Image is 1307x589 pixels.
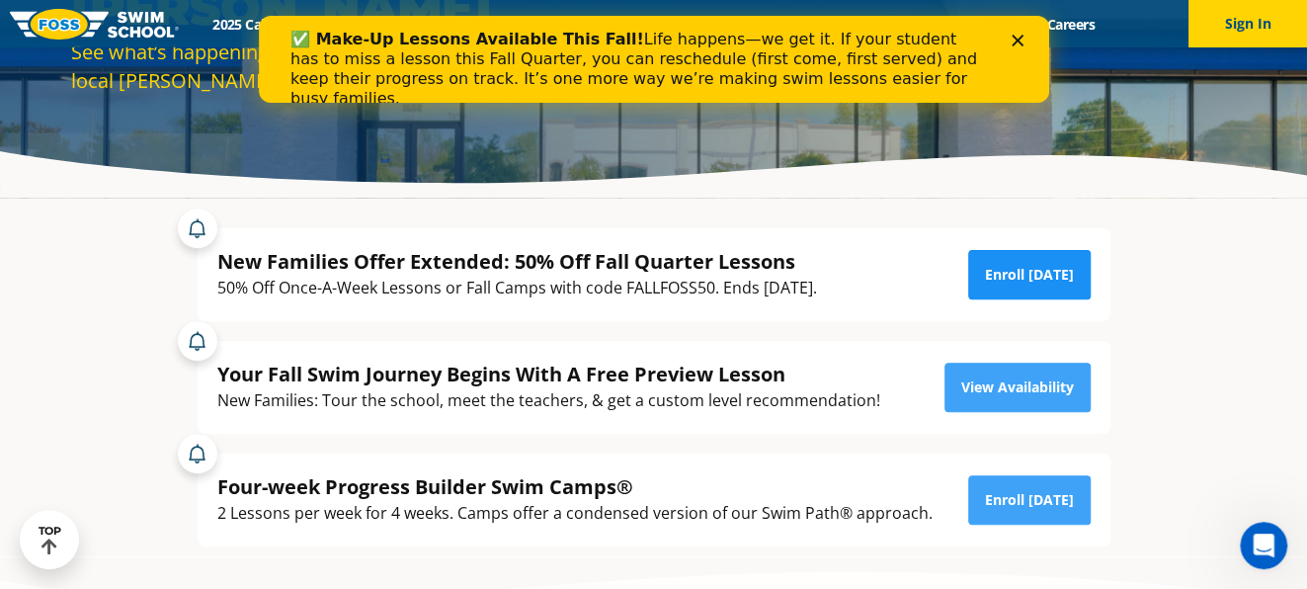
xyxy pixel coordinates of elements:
div: TOP [39,525,61,555]
iframe: Intercom live chat [1240,522,1287,569]
div: See what’s happening and find reasons to hit the water at your local [PERSON_NAME][GEOGRAPHIC_DATA]. [71,38,644,95]
a: Careers [1029,15,1111,34]
a: About [PERSON_NAME] [575,15,759,34]
a: Enroll [DATE] [968,475,1091,525]
img: FOSS Swim School Logo [10,9,179,40]
div: Life happens—we get it. If your student has to miss a lesson this Fall Quarter, you can reschedul... [32,14,727,93]
a: View Availability [944,363,1091,412]
a: Swim Like [PERSON_NAME] [759,15,968,34]
div: 2 Lessons per week for 4 weeks. Camps offer a condensed version of our Swim Path® approach. [217,500,933,527]
iframe: Intercom live chat banner [259,16,1049,103]
div: New Families Offer Extended: 50% Off Fall Quarter Lessons [217,248,817,275]
a: Enroll [DATE] [968,250,1091,299]
a: Schools [319,15,402,34]
div: New Families: Tour the school, meet the teachers, & get a custom level recommendation! [217,387,880,414]
b: ✅ Make-Up Lessons Available This Fall! [32,14,385,33]
div: Four-week Progress Builder Swim Camps® [217,473,933,500]
a: 2025 Calendar [196,15,319,34]
div: Close [753,18,773,30]
a: Blog [967,15,1029,34]
div: 50% Off Once-A-Week Lessons or Fall Camps with code FALLFOSS50. Ends [DATE]. [217,275,817,301]
a: Swim Path® Program [402,15,575,34]
div: Your Fall Swim Journey Begins With A Free Preview Lesson [217,361,880,387]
